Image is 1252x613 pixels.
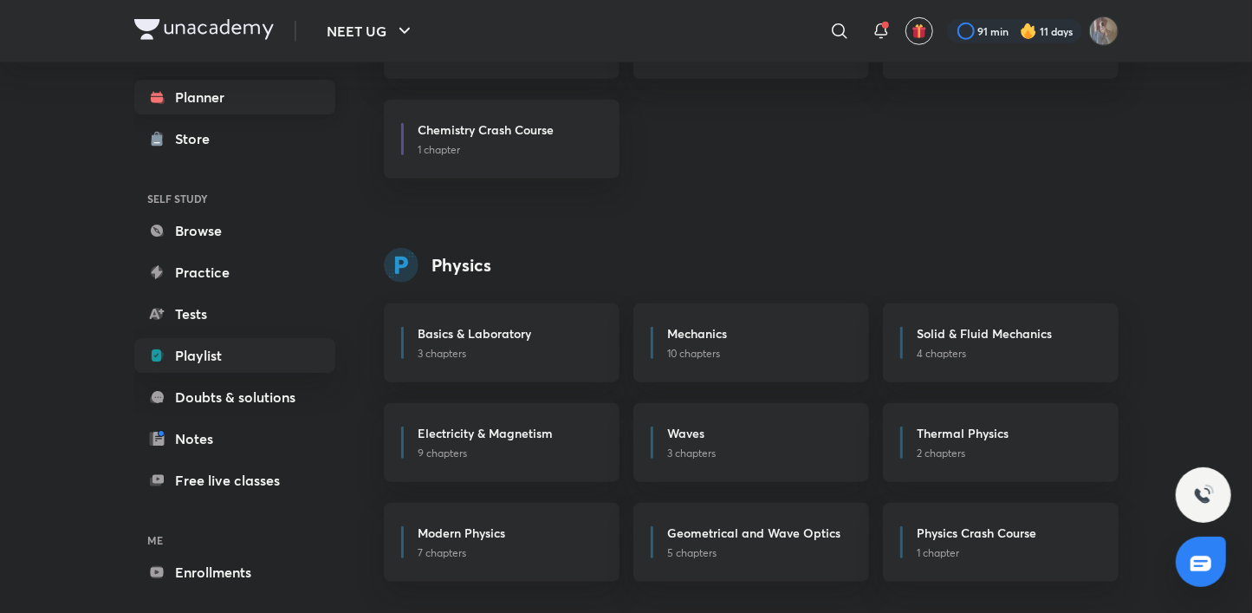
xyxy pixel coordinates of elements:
[384,100,620,179] a: Chemistry Crash Course1 chapter
[317,14,425,49] button: NEET UG
[883,403,1119,482] a: Thermal Physics2 chapters
[917,324,1052,342] h6: Solid & Fluid Mechanics
[905,17,933,45] button: avatar
[917,524,1036,542] h6: Physics Crash Course
[883,503,1119,582] a: Physics Crash Course1 chapter
[432,252,492,278] h4: Physics
[418,446,598,461] p: 9 chapters
[667,545,847,561] p: 5 chapters
[418,424,553,442] h6: Electricity & Magnetism
[917,545,1097,561] p: 1 chapter
[134,19,274,44] a: Company Logo
[917,346,1097,362] p: 4 chapters
[134,421,335,456] a: Notes
[384,403,620,482] a: Electricity & Magnetism9 chapters
[384,248,418,283] img: syllabus
[384,503,620,582] a: Modern Physics7 chapters
[667,324,727,342] h6: Mechanics
[134,121,335,156] a: Store
[667,446,847,461] p: 3 chapters
[633,303,869,382] a: Mechanics10 chapters
[667,524,840,542] h6: Geometrical and Wave Optics
[418,142,598,158] p: 1 chapter
[134,463,335,498] a: Free live classes
[1193,485,1214,505] img: ttu
[911,23,927,39] img: avatar
[917,424,1009,442] h6: Thermal Physics
[418,324,531,342] h6: Basics & Laboratory
[418,121,554,139] h6: Chemistry Crash Course
[418,545,598,561] p: 7 chapters
[633,503,869,582] a: Geometrical and Wave Optics5 chapters
[134,338,335,373] a: Playlist
[384,303,620,382] a: Basics & Laboratory3 chapters
[134,184,335,213] h6: SELF STUDY
[418,524,505,542] h6: Modern Physics
[667,424,704,442] h6: Waves
[176,128,221,149] div: Store
[917,446,1097,461] p: 2 chapters
[667,346,847,362] p: 10 chapters
[134,19,274,40] img: Company Logo
[134,380,335,414] a: Doubts & solutions
[134,555,335,590] a: Enrollments
[1089,16,1119,46] img: shubhanshu yadav
[134,525,335,555] h6: ME
[134,80,335,114] a: Planner
[633,403,869,482] a: Waves3 chapters
[418,346,598,362] p: 3 chapters
[1020,23,1037,40] img: streak
[134,255,335,290] a: Practice
[883,303,1119,382] a: Solid & Fluid Mechanics4 chapters
[134,297,335,331] a: Tests
[134,213,335,248] a: Browse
